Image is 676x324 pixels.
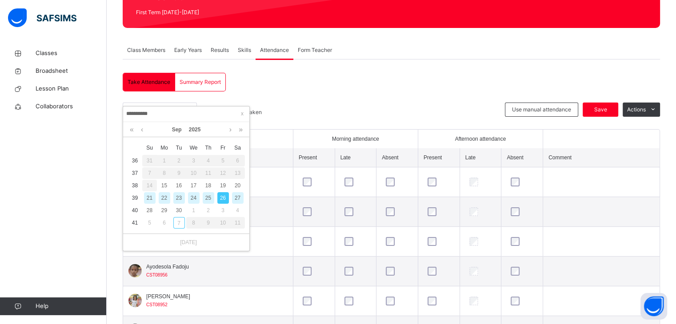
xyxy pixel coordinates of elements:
td: October 2, 2025 [201,204,216,217]
div: 8 [186,217,201,229]
a: Next year (Control + right) [236,122,245,137]
div: 10 [186,167,201,179]
div: 16 [173,180,185,191]
td: September 7, 2025 [142,167,157,179]
td: October 5, 2025 [142,217,157,229]
span: Sa [230,144,245,152]
span: Help [36,302,106,311]
a: 2025 [185,122,204,137]
td: August 31, 2025 [142,154,157,167]
span: Afternoon attendance [455,135,506,143]
div: 18 [203,180,214,191]
a: Sep [168,122,185,137]
div: 23 [173,192,185,204]
div: 19 [217,180,229,191]
th: Absent [501,148,543,167]
td: September 27, 2025 [230,192,245,204]
div: 12 [216,167,230,179]
div: 14 [142,180,157,191]
div: 13 [230,167,245,179]
td: October 1, 2025 [186,204,201,217]
span: Th [201,144,216,152]
span: Morning attendance [332,135,379,143]
div: 27 [232,192,244,204]
td: September 19, 2025 [216,179,230,192]
span: [PERSON_NAME] [146,292,190,300]
div: 7 [142,167,157,179]
div: 4 [232,205,244,216]
div: 31 [142,155,157,166]
th: Present [293,148,335,167]
td: September 3, 2025 [186,154,201,167]
td: September 18, 2025 [201,179,216,192]
td: 41 [128,217,142,229]
td: September 12, 2025 [216,167,230,179]
td: September 30, 2025 [172,204,186,217]
span: Class Members [127,46,165,54]
a: Last year (Control + left) [128,122,136,137]
td: September 6, 2025 [230,154,245,167]
span: Ayodesola Fadoju [146,263,189,271]
td: 39 [128,192,142,204]
span: Form Teacher [298,46,332,54]
td: September 25, 2025 [201,192,216,204]
span: Skills [238,46,251,54]
span: Mo [157,144,172,152]
td: September 16, 2025 [172,179,186,192]
th: Fri [216,141,230,154]
th: Wed [186,141,201,154]
div: 6 [230,155,245,166]
div: 17 [188,180,200,191]
div: 11 [230,217,245,229]
div: 8 [157,167,172,179]
span: Attendance [260,46,289,54]
span: Su [142,144,157,152]
span: Save [589,106,612,114]
div: 3 [186,155,201,166]
span: Take Attendance [128,78,170,86]
div: 28 [144,205,156,216]
td: September 1, 2025 [157,154,172,167]
td: October 10, 2025 [216,217,230,229]
td: October 4, 2025 [230,204,245,217]
div: 5 [144,217,156,229]
div: 9 [172,167,186,179]
span: CST08952 [146,302,168,307]
td: October 6, 2025 [157,217,172,229]
td: October 7, 2025 [172,217,186,229]
td: October 3, 2025 [216,204,230,217]
th: Late [335,148,376,167]
span: Collaborators [36,102,107,111]
td: September 29, 2025 [157,204,172,217]
td: September 4, 2025 [201,154,216,167]
a: [DATE] [176,238,197,246]
td: 38 [128,179,142,192]
span: Early Years [174,46,202,54]
div: 20 [232,180,244,191]
img: safsims [8,8,76,27]
th: Present [418,148,460,167]
div: 21 [144,192,156,204]
td: 36 [128,154,142,167]
div: 25 [203,192,214,204]
span: Fr [216,144,230,152]
th: Mon [157,141,172,154]
div: 26 [217,192,229,204]
div: 2 [203,205,214,216]
td: September 11, 2025 [201,167,216,179]
td: September 17, 2025 [186,179,201,192]
th: Thu [201,141,216,154]
div: 3 [217,205,229,216]
td: September 26, 2025 [216,192,230,204]
td: September 22, 2025 [157,192,172,204]
td: September 28, 2025 [142,204,157,217]
span: Actions [627,106,646,114]
span: Tu [172,144,186,152]
th: Comment [543,148,660,167]
span: Summary Report [180,78,221,86]
span: Broadsheet [36,67,107,75]
td: September 23, 2025 [172,192,186,204]
div: 24 [188,192,200,204]
td: 40 [128,204,142,217]
div: 1 [188,205,200,216]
